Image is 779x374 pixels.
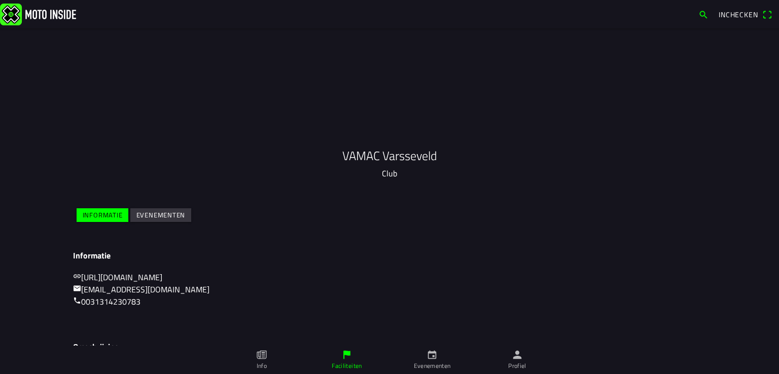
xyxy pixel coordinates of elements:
[512,349,523,360] ion-icon: person
[414,361,451,370] ion-label: Evenementen
[73,342,706,352] h3: Omschrijving
[130,208,191,222] ion-button: Evenementen
[719,9,758,20] span: Inchecken
[73,167,706,179] p: Club
[341,349,352,360] ion-icon: flag
[508,361,526,370] ion-label: Profiel
[257,361,267,370] ion-label: Info
[73,148,706,163] h1: VAMAC Varsseveld
[73,283,209,295] a: mail[EMAIL_ADDRESS][DOMAIN_NAME]
[714,6,777,23] a: Incheckenqr scanner
[693,6,714,23] a: search
[73,271,162,283] a: link[URL][DOMAIN_NAME]
[73,295,140,308] a: call0031314230783
[427,349,438,360] ion-icon: calendar
[332,361,362,370] ion-label: Faciliteiten
[256,349,267,360] ion-icon: paper
[77,208,128,222] ion-button: Informatie
[73,272,81,280] ion-icon: link
[73,284,81,292] ion-icon: mail
[73,251,706,260] h3: Informatie
[73,296,81,305] ion-icon: call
